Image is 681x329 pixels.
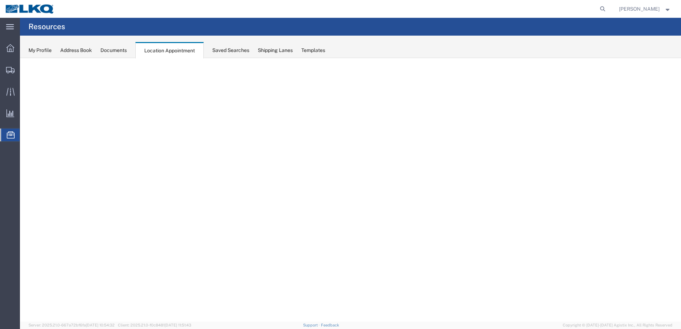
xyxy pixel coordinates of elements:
[212,47,249,54] div: Saved Searches
[301,47,325,54] div: Templates
[165,323,191,327] span: [DATE] 11:51:43
[5,4,55,14] img: logo
[563,322,672,328] span: Copyright © [DATE]-[DATE] Agistix Inc., All Rights Reserved
[135,42,204,58] div: Location Appointment
[28,18,65,36] h4: Resources
[20,58,681,322] iframe: FS Legacy Container
[619,5,671,13] button: [PERSON_NAME]
[321,323,339,327] a: Feedback
[258,47,293,54] div: Shipping Lanes
[60,47,92,54] div: Address Book
[28,47,52,54] div: My Profile
[86,323,115,327] span: [DATE] 10:54:32
[303,323,321,327] a: Support
[118,323,191,327] span: Client: 2025.21.0-f0c8481
[28,323,115,327] span: Server: 2025.21.0-667a72bf6fa
[100,47,127,54] div: Documents
[619,5,660,13] span: Ryan Gledhill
